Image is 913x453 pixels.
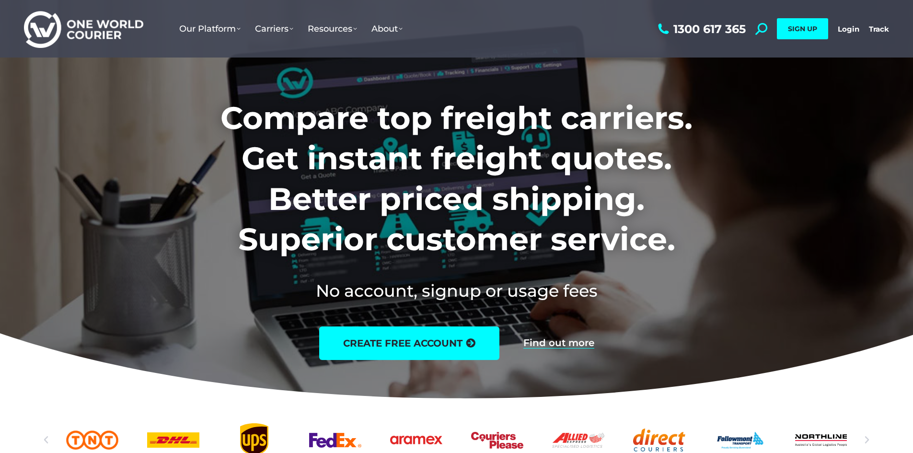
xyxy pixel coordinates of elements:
span: Carriers [255,23,293,34]
a: create free account [319,326,499,360]
a: Track [869,24,889,34]
a: Our Platform [172,14,248,44]
span: SIGN UP [788,24,817,33]
a: Carriers [248,14,300,44]
a: Find out more [523,338,594,348]
span: Our Platform [179,23,241,34]
img: One World Courier [24,10,143,48]
a: Resources [300,14,364,44]
a: Login [838,24,859,34]
a: 1300 617 365 [656,23,746,35]
a: About [364,14,410,44]
h1: Compare top freight carriers. Get instant freight quotes. Better priced shipping. Superior custom... [157,98,756,260]
span: About [371,23,403,34]
a: SIGN UP [777,18,828,39]
h2: No account, signup or usage fees [157,279,756,302]
span: Resources [308,23,357,34]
